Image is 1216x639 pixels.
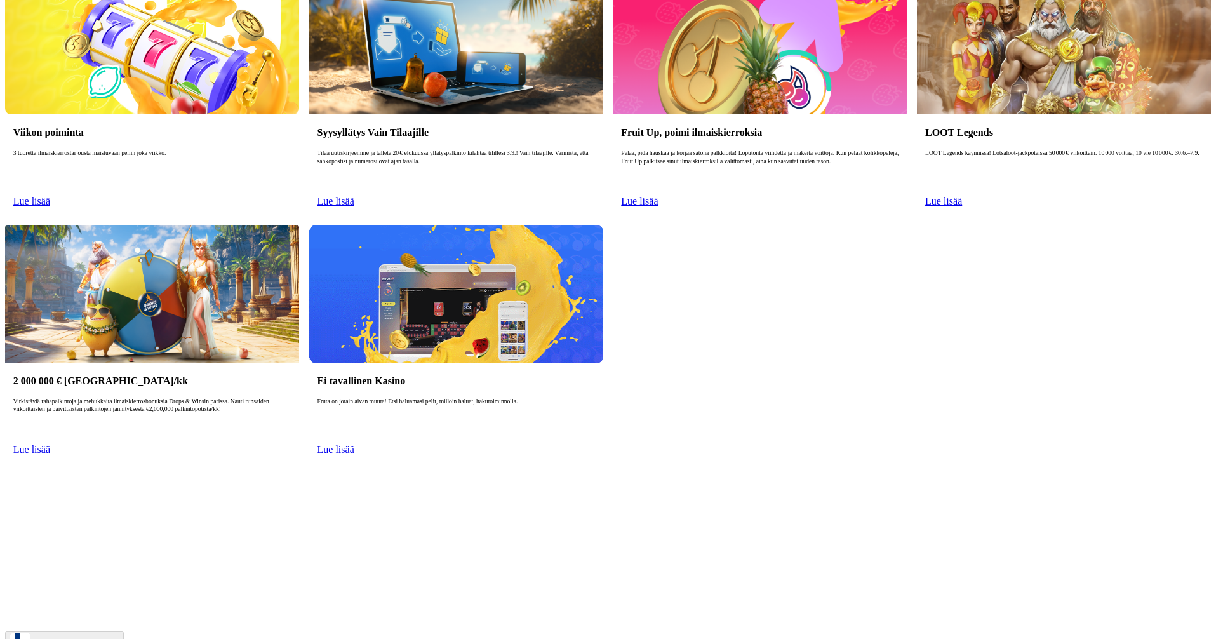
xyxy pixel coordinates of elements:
a: Lue lisää [13,196,50,206]
a: Lue lisää [317,196,354,206]
img: 2 000 000 € Palkintopotti/kk [5,225,299,363]
h3: Syysyllätys Vain Tilaajille [317,126,595,138]
p: Pelaa, pidä hauskaa ja korjaa satona palkkioita! Loputonta viihdettä ja makeita voittoja. Kun pel... [621,149,899,190]
p: Tilaa uutiskirjeemme ja talleta 20 € elokuussa yllätyspalkinto kilahtaa tilillesi 3.9.! Vain tila... [317,149,595,190]
a: Lue lisää [925,196,962,206]
h3: Viikon poiminta [13,126,291,138]
h3: Ei tavallinen Kasino [317,375,595,387]
p: 3 tuoretta ilmaiskierrostarjousta maistuvaan peliin joka viikko. [13,149,291,190]
a: Lue lisää [317,444,354,455]
img: Ei tavallinen Kasino [309,225,603,363]
h3: LOOT Legends [925,126,1203,138]
h3: 2 000 000 € [GEOGRAPHIC_DATA]/kk [13,375,291,387]
h3: Fruit Up, poimi ilmaiskierroksia [621,126,899,138]
p: Fruta on jotain aivan muuta! Etsi haluamasi pelit, milloin haluat, hakutoiminnolla. [317,398,595,438]
a: Lue lisää [13,444,50,455]
p: Virkistäviä rahapalkintoja ja mehukkaita ilmaiskierrosbonuksia Drops & Winsin parissa. Nauti runs... [13,398,291,438]
a: Lue lisää [621,196,658,206]
p: LOOT Legends käynnissä! Lotsaloot‑jackpoteissa 50 000 € viikoittain. 10 000 voittaa, 10 vie 10 00... [925,149,1203,190]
